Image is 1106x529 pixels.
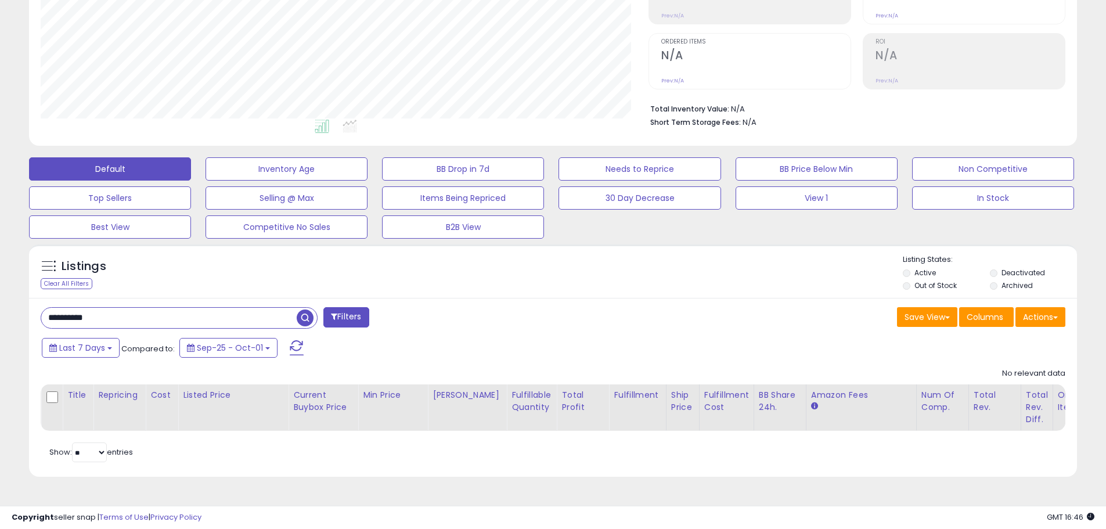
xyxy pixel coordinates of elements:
h2: N/A [661,49,851,64]
button: Best View [29,215,191,239]
div: Total Profit [561,389,604,413]
button: Needs to Reprice [559,157,720,181]
button: Filters [323,307,369,328]
div: Fulfillment [614,389,661,401]
small: Prev: N/A [876,12,898,19]
div: Total Rev. Diff. [1026,389,1048,426]
div: Listed Price [183,389,283,401]
div: Repricing [98,389,140,401]
b: Total Inventory Value: [650,104,729,114]
button: Last 7 Days [42,338,120,358]
div: Title [67,389,88,401]
button: Non Competitive [912,157,1074,181]
button: View 1 [736,186,898,210]
strong: Copyright [12,512,54,523]
label: Archived [1001,280,1033,290]
div: seller snap | | [12,512,201,523]
div: BB Share 24h. [759,389,801,413]
span: Ordered Items [661,39,851,45]
div: Num of Comp. [921,389,964,413]
small: Prev: N/A [661,77,684,84]
button: 30 Day Decrease [559,186,720,210]
small: Amazon Fees. [811,401,818,412]
button: Inventory Age [206,157,368,181]
span: 2025-10-14 16:46 GMT [1047,512,1094,523]
button: Selling @ Max [206,186,368,210]
button: BB Drop in 7d [382,157,544,181]
b: Short Term Storage Fees: [650,117,741,127]
div: Cost [150,389,173,401]
button: Save View [897,307,957,327]
button: Top Sellers [29,186,191,210]
span: ROI [876,39,1065,45]
div: Current Buybox Price [293,389,353,413]
p: Listing States: [903,254,1077,265]
div: No relevant data [1002,368,1065,379]
li: N/A [650,101,1057,115]
div: Ship Price [671,389,694,413]
span: N/A [743,117,756,128]
a: Privacy Policy [150,512,201,523]
button: In Stock [912,186,1074,210]
span: Last 7 Days [59,342,105,354]
div: Min Price [363,389,423,401]
div: Total Rev. [974,389,1016,413]
a: Terms of Use [99,512,149,523]
button: Columns [959,307,1014,327]
span: Compared to: [121,343,175,354]
button: Sep-25 - Oct-01 [179,338,278,358]
div: [PERSON_NAME] [433,389,502,401]
small: Prev: N/A [876,77,898,84]
button: B2B View [382,215,544,239]
span: Show: entries [49,447,133,458]
span: Columns [967,311,1003,323]
button: Items Being Repriced [382,186,544,210]
button: Competitive No Sales [206,215,368,239]
div: Fulfillment Cost [704,389,749,413]
span: Sep-25 - Oct-01 [197,342,263,354]
label: Active [914,268,936,278]
button: Default [29,157,191,181]
h2: N/A [876,49,1065,64]
div: Fulfillable Quantity [511,389,552,413]
div: Ordered Items [1058,389,1100,413]
h5: Listings [62,258,106,275]
small: Prev: N/A [661,12,684,19]
label: Out of Stock [914,280,957,290]
div: Amazon Fees [811,389,912,401]
button: BB Price Below Min [736,157,898,181]
button: Actions [1015,307,1065,327]
div: Clear All Filters [41,278,92,289]
label: Deactivated [1001,268,1045,278]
